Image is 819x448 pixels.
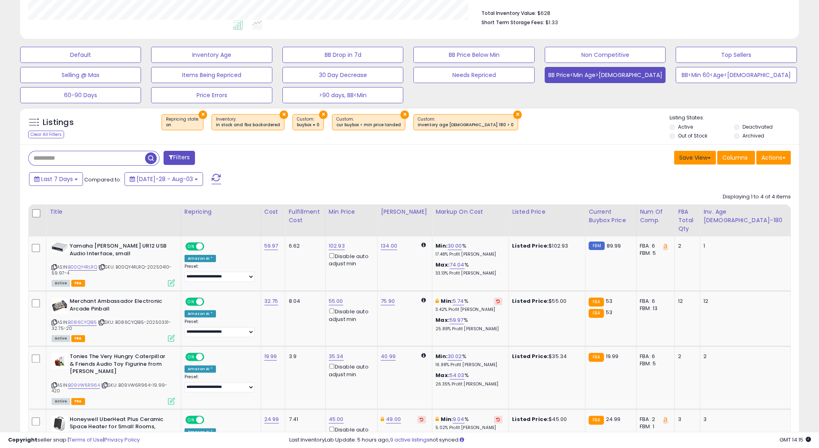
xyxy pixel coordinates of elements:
[288,416,319,423] div: 7.41
[264,242,278,250] a: 59.97
[264,208,282,216] div: Cost
[512,242,549,250] b: Listed Price:
[282,47,403,63] button: BB Drop in 7d
[435,352,448,360] b: Min:
[780,436,811,444] span: 2025-08-11 14:15 GMT
[164,151,195,165] button: Filters
[203,354,216,360] span: OFF
[545,47,666,63] button: Non Competitive
[678,298,694,305] div: 12
[386,415,401,423] a: 49.00
[381,242,397,250] a: 134.00
[435,252,502,257] p: 17.48% Profit [PERSON_NAME]
[329,242,345,250] a: 102.93
[678,132,707,139] label: Out of Stock
[722,154,748,162] span: Columns
[435,307,502,313] p: 3.42% Profit [PERSON_NAME]
[589,208,633,225] div: Current Buybox Price
[29,172,83,186] button: Last 7 Days
[203,298,216,305] span: OFF
[640,298,668,305] div: FBA: 6
[282,67,403,83] button: 30 Day Decrease
[435,298,502,313] div: %
[216,122,280,128] div: in stock and fba backordered
[52,416,68,432] img: 41KrtS7UJVL._SL40_.jpg
[453,297,464,305] a: 5.74
[435,372,502,387] div: %
[151,87,272,103] button: Price Errors
[435,416,502,431] div: %
[329,252,371,267] div: Disable auto adjust min
[264,297,278,305] a: 32.75
[640,305,668,312] div: FBM: 13
[52,382,167,394] span: | SKU: B09VW6R964-19.99-420
[413,67,534,83] button: Needs Repriced
[70,416,168,440] b: Honeywell UberHeat Plus Ceramic Space Heater for Small Rooms, White
[450,371,464,379] a: 54.03
[435,316,450,324] b: Max:
[512,242,579,250] div: $102.93
[400,110,409,119] button: ×
[68,264,97,271] a: B00QY4RLRQ
[297,116,319,128] span: Custom:
[589,309,603,318] small: FBA
[329,208,374,216] div: Min Price
[84,176,121,183] span: Compared to:
[512,208,582,216] div: Listed Price
[435,261,450,269] b: Max:
[52,353,68,369] img: 41JNVych-dL._SL40_.jpg
[8,436,37,444] strong: Copyright
[186,416,196,423] span: ON
[674,151,716,165] button: Save View
[418,116,514,128] span: Custom:
[381,297,395,305] a: 75.90
[703,298,784,305] div: 12
[8,436,140,444] div: seller snap | |
[186,354,196,360] span: ON
[20,47,141,63] button: Default
[336,122,401,128] div: cur buybox < min price landed
[70,242,168,259] b: Yamaha [PERSON_NAME] UR12 USB Audio Interface, small
[52,298,175,341] div: ASIN:
[717,151,755,165] button: Columns
[282,87,403,103] button: >90 days, BB<Min
[52,335,70,342] span: All listings currently available for purchase on Amazon
[289,436,811,444] div: Last InventoryLab Update: 5 hours ago, not synced.
[52,398,70,405] span: All listings currently available for purchase on Amazon
[288,298,319,305] div: 8.04
[319,110,328,119] button: ×
[52,280,70,287] span: All listings currently available for purchase on Amazon
[606,352,619,360] span: 19.99
[68,382,100,389] a: B09VW6R964
[676,47,796,63] button: Top Sellers
[41,175,73,183] span: Last 7 Days
[640,250,668,257] div: FBM: 5
[453,415,464,423] a: 9.04
[448,352,462,360] a: 30.02
[450,261,464,269] a: 74.04
[151,67,272,83] button: Items Being Repriced
[703,242,784,250] div: 1
[545,19,558,26] span: $1.33
[435,317,502,331] div: %
[607,242,621,250] span: 89.99
[52,319,171,331] span: | SKU: B086CYQ1B5-20250331-32.75-20
[413,47,534,63] button: BB Price Below Min
[151,47,272,63] button: Inventory Age
[512,297,549,305] b: Listed Price:
[670,114,799,122] p: Listing States:
[545,67,666,83] button: BB Price<Min Age>[DEMOGRAPHIC_DATA]
[203,243,216,250] span: OFF
[640,208,671,225] div: Num of Comp.
[124,172,203,186] button: [DATE]-28 - Aug-03
[512,416,579,423] div: $45.00
[52,242,68,252] img: 41KSvVjoCHL._SL40_.jpg
[606,297,612,305] span: 53
[723,193,791,201] div: Displaying 1 to 4 of 4 items
[264,352,277,360] a: 19.99
[264,415,279,423] a: 24.99
[329,415,344,423] a: 45.00
[742,123,773,130] label: Deactivated
[166,116,199,128] span: Repricing state :
[640,360,668,367] div: FBM: 5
